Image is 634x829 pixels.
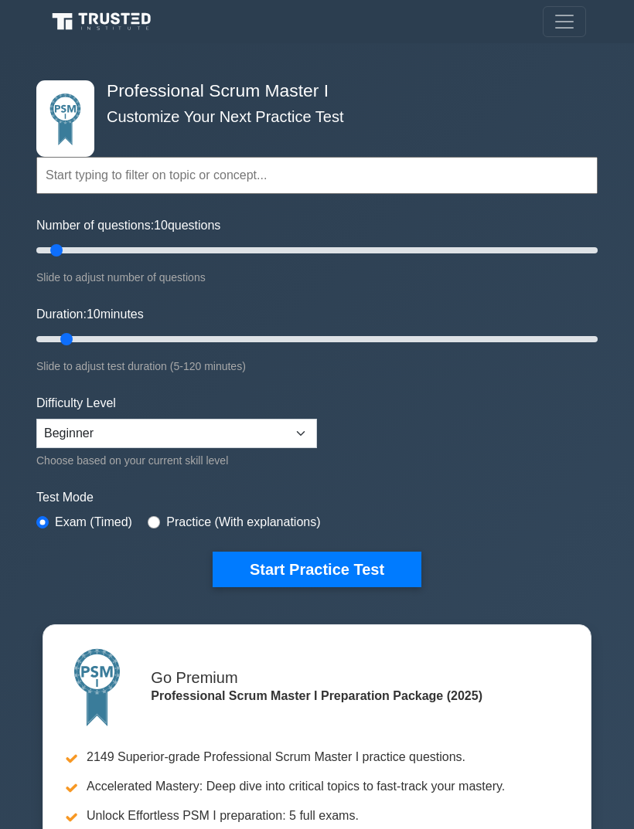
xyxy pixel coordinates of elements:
[36,268,598,287] div: Slide to adjust number of questions
[166,513,320,532] label: Practice (With explanations)
[36,451,317,470] div: Choose based on your current skill level
[154,219,168,232] span: 10
[36,357,598,375] div: Slide to adjust test duration (5-120 minutes)
[36,488,598,507] label: Test Mode
[543,6,586,37] button: Toggle navigation
[87,307,101,321] span: 10
[36,394,116,413] label: Difficulty Level
[55,513,132,532] label: Exam (Timed)
[36,305,144,324] label: Duration: minutes
[101,80,522,101] h4: Professional Scrum Master I
[36,157,598,194] input: Start typing to filter on topic or concept...
[36,216,220,235] label: Number of questions: questions
[213,552,421,587] button: Start Practice Test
